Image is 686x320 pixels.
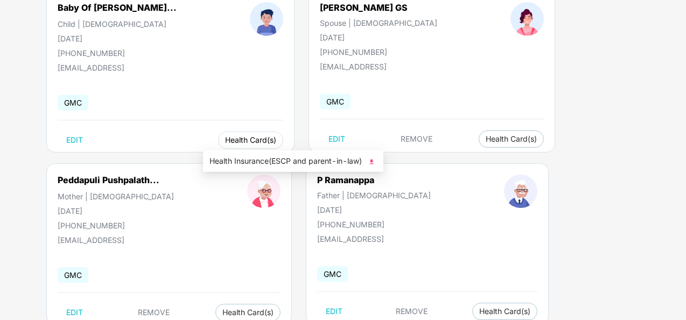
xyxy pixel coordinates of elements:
[479,130,544,148] button: Health Card(s)
[479,309,530,314] span: Health Card(s)
[504,175,537,208] img: profileImage
[317,191,431,200] div: Father | [DEMOGRAPHIC_DATA]
[58,221,174,230] div: [PHONE_NUMBER]
[317,175,431,185] div: P Ramanappa
[317,303,351,320] button: EDIT
[392,130,441,148] button: REMOVE
[209,155,377,167] span: Health Insurance(ESCP and parent-in-law)
[472,303,537,320] button: Health Card(s)
[222,310,274,315] span: Health Card(s)
[486,136,537,142] span: Health Card(s)
[396,307,428,316] span: REMOVE
[320,47,437,57] div: [PHONE_NUMBER]
[66,136,83,144] span: EDIT
[387,303,436,320] button: REMOVE
[320,130,354,148] button: EDIT
[317,234,425,244] div: [EMAIL_ADDRESS]
[320,18,437,27] div: Spouse | [DEMOGRAPHIC_DATA]
[58,34,177,43] div: [DATE]
[328,135,345,143] span: EDIT
[218,131,283,149] button: Health Card(s)
[138,308,170,317] span: REMOVE
[66,308,83,317] span: EDIT
[58,192,174,201] div: Mother | [DEMOGRAPHIC_DATA]
[366,156,377,167] img: svg+xml;base64,PHN2ZyB4bWxucz0iaHR0cDovL3d3dy53My5vcmcvMjAwMC9zdmciIHhtbG5zOnhsaW5rPSJodHRwOi8vd3...
[320,33,437,42] div: [DATE]
[401,135,432,143] span: REMOVE
[225,137,276,143] span: Health Card(s)
[320,62,428,71] div: [EMAIL_ADDRESS]
[58,63,165,72] div: [EMAIL_ADDRESS]
[58,267,88,283] span: GMC
[317,266,348,282] span: GMC
[58,235,165,245] div: [EMAIL_ADDRESS]
[510,2,544,36] img: profileImage
[58,206,174,215] div: [DATE]
[250,2,283,36] img: profileImage
[320,94,351,109] span: GMC
[317,220,431,229] div: [PHONE_NUMBER]
[58,131,92,149] button: EDIT
[58,175,159,185] div: Peddapuli Pushpalath...
[58,48,177,58] div: [PHONE_NUMBER]
[326,307,342,316] span: EDIT
[317,205,431,214] div: [DATE]
[58,2,177,13] div: Baby Of [PERSON_NAME]...
[58,19,177,29] div: Child | [DEMOGRAPHIC_DATA]
[58,95,88,110] span: GMC
[320,2,437,13] div: [PERSON_NAME] GS
[247,175,281,208] img: profileImage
